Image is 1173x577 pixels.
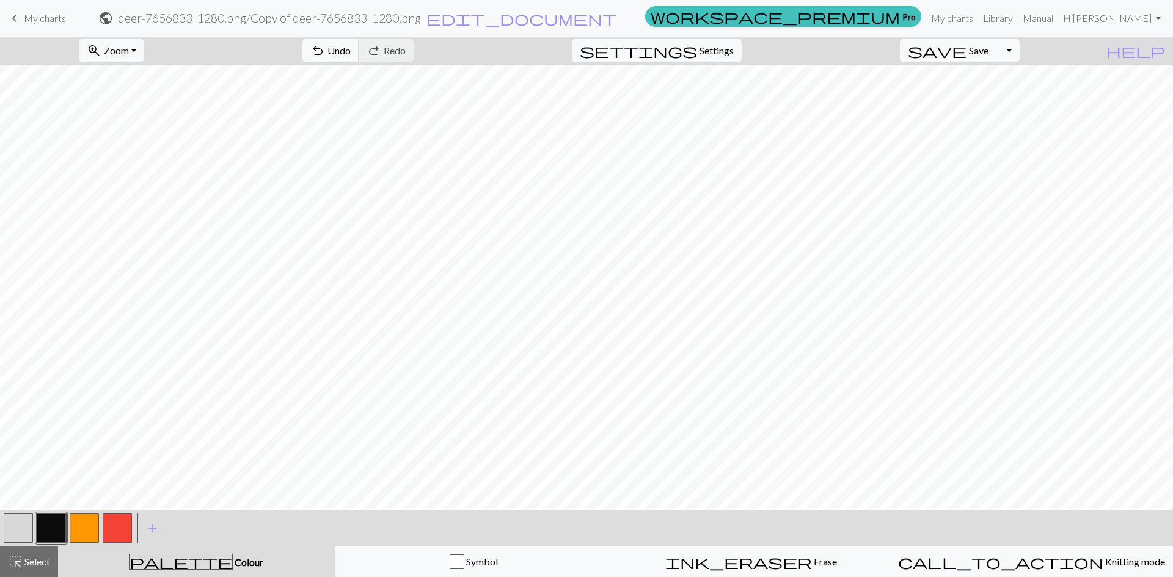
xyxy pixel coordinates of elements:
[7,10,22,27] span: keyboard_arrow_left
[700,43,734,58] span: Settings
[98,10,113,27] span: public
[978,6,1018,31] a: Library
[580,43,697,58] i: Settings
[1103,556,1165,567] span: Knitting mode
[302,39,359,62] button: Undo
[79,39,144,62] button: Zoom
[130,553,232,570] span: palette
[104,45,129,56] span: Zoom
[908,42,967,59] span: save
[812,556,837,567] span: Erase
[651,8,900,25] span: workspace_premium
[580,42,697,59] span: settings
[23,556,50,567] span: Select
[969,45,988,56] span: Save
[118,11,421,25] h2: deer-7656833_1280.png / Copy of deer-7656833_1280.png
[145,520,160,537] span: add
[1058,6,1166,31] a: Hi[PERSON_NAME]
[24,12,66,24] span: My charts
[898,553,1103,570] span: call_to_action
[335,546,613,577] button: Symbol
[310,42,325,59] span: undo
[7,8,66,29] a: My charts
[87,42,101,59] span: zoom_in
[1106,42,1165,59] span: help
[1018,6,1058,31] a: Manual
[58,546,335,577] button: Colour
[645,6,921,27] a: Pro
[572,39,742,62] button: SettingsSettings
[8,553,23,570] span: highlight_alt
[426,10,617,27] span: edit_document
[464,556,498,567] span: Symbol
[612,546,890,577] button: Erase
[665,553,812,570] span: ink_eraser
[900,39,997,62] button: Save
[327,45,351,56] span: Undo
[890,546,1173,577] button: Knitting mode
[926,6,978,31] a: My charts
[233,556,263,568] span: Colour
